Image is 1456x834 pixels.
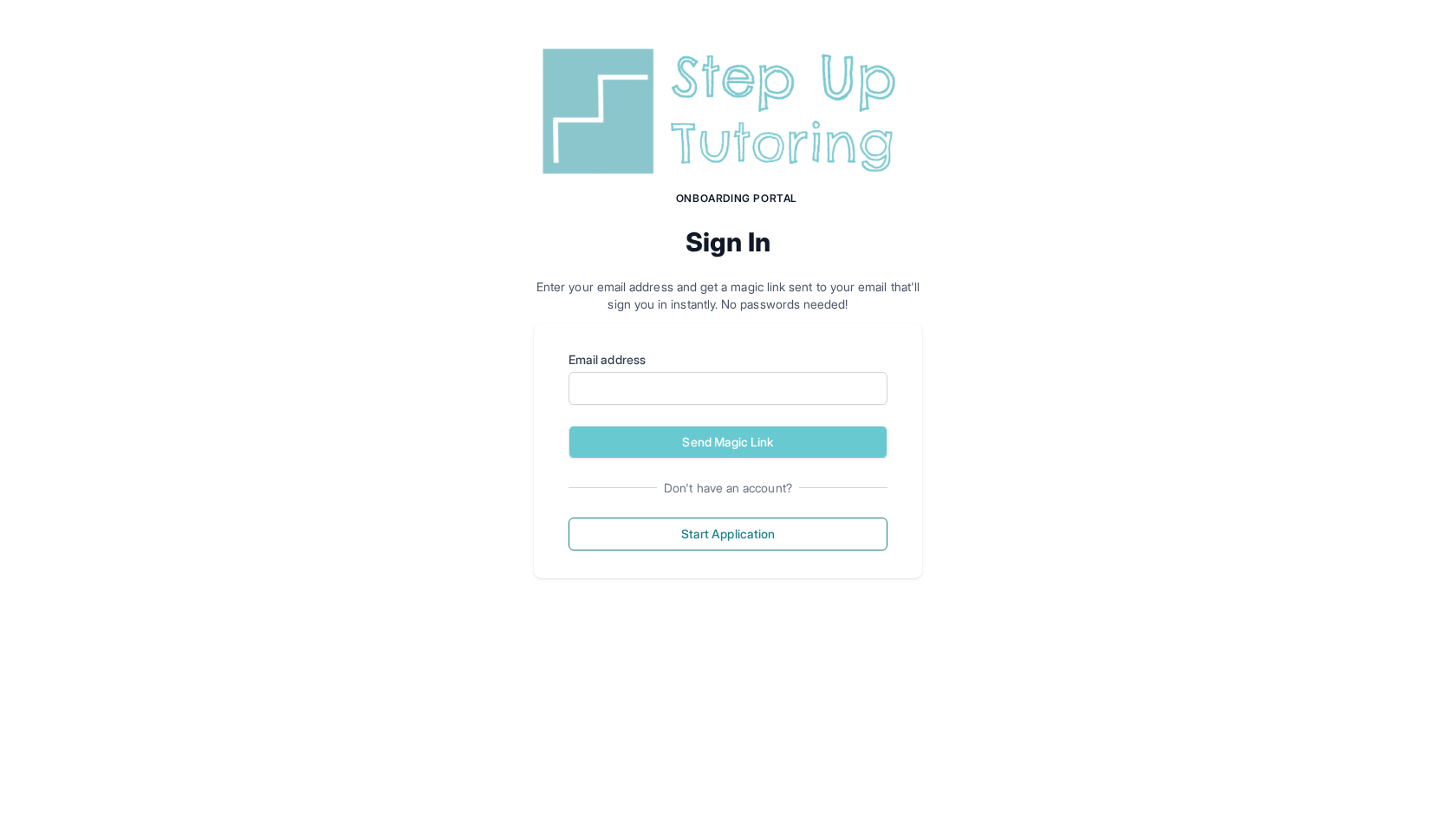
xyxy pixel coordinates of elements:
label: Email address [569,351,887,368]
button: Start Application [569,518,887,551]
h2: Sign In [534,226,922,257]
button: Send Magic Link [569,426,887,459]
p: Enter your email address and get a magic link sent to your email that'll sign you in instantly. N... [534,278,922,313]
h1: Onboarding Portal [551,192,922,205]
img: Step Up Tutoring horizontal logo [534,42,922,181]
span: Don't have an account? [657,479,799,497]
